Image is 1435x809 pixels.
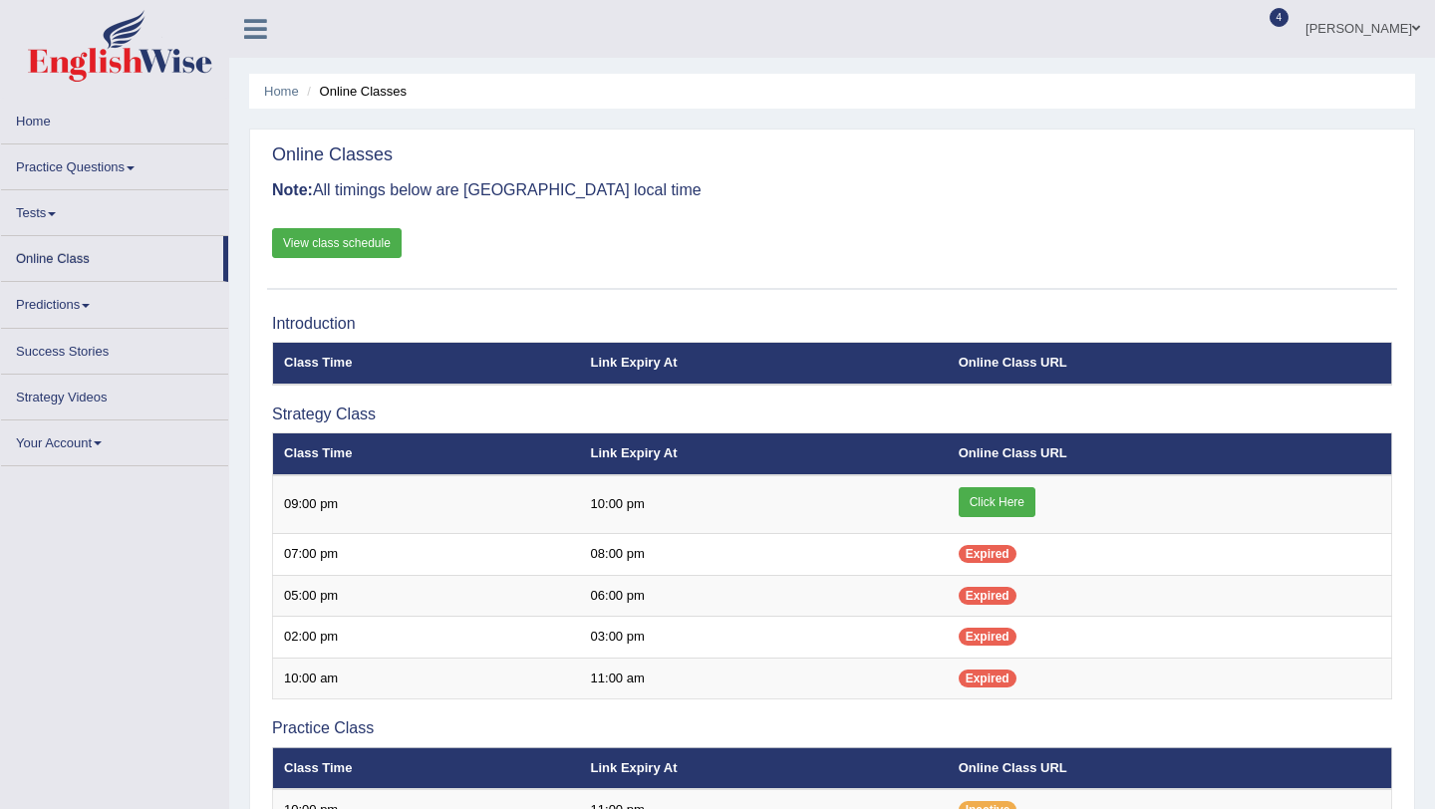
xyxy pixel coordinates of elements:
a: Tests [1,190,228,229]
a: Predictions [1,282,228,321]
h2: Online Classes [272,145,393,165]
th: Online Class URL [948,747,1392,789]
th: Class Time [273,343,580,385]
td: 02:00 pm [273,617,580,659]
td: 06:00 pm [580,575,948,617]
h3: Practice Class [272,719,1392,737]
td: 05:00 pm [273,575,580,617]
th: Online Class URL [948,433,1392,475]
td: 09:00 pm [273,475,580,534]
li: Online Classes [302,82,407,101]
span: Expired [959,587,1016,605]
a: Strategy Videos [1,375,228,413]
h3: Introduction [272,315,1392,333]
td: 03:00 pm [580,617,948,659]
a: Your Account [1,420,228,459]
a: Online Class [1,236,223,275]
a: Success Stories [1,329,228,368]
th: Online Class URL [948,343,1392,385]
td: 11:00 am [580,658,948,699]
a: Home [264,84,299,99]
th: Class Time [273,433,580,475]
td: 07:00 pm [273,534,580,576]
th: Link Expiry At [580,343,948,385]
th: Class Time [273,747,580,789]
a: Home [1,99,228,137]
a: Click Here [959,487,1035,517]
b: Note: [272,181,313,198]
h3: All timings below are [GEOGRAPHIC_DATA] local time [272,181,1392,199]
td: 10:00 pm [580,475,948,534]
span: Expired [959,670,1016,687]
span: Expired [959,545,1016,563]
th: Link Expiry At [580,433,948,475]
td: 08:00 pm [580,534,948,576]
a: Practice Questions [1,144,228,183]
span: Expired [959,628,1016,646]
td: 10:00 am [273,658,580,699]
a: View class schedule [272,228,402,258]
span: 4 [1270,8,1290,27]
th: Link Expiry At [580,747,948,789]
h3: Strategy Class [272,405,1392,423]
